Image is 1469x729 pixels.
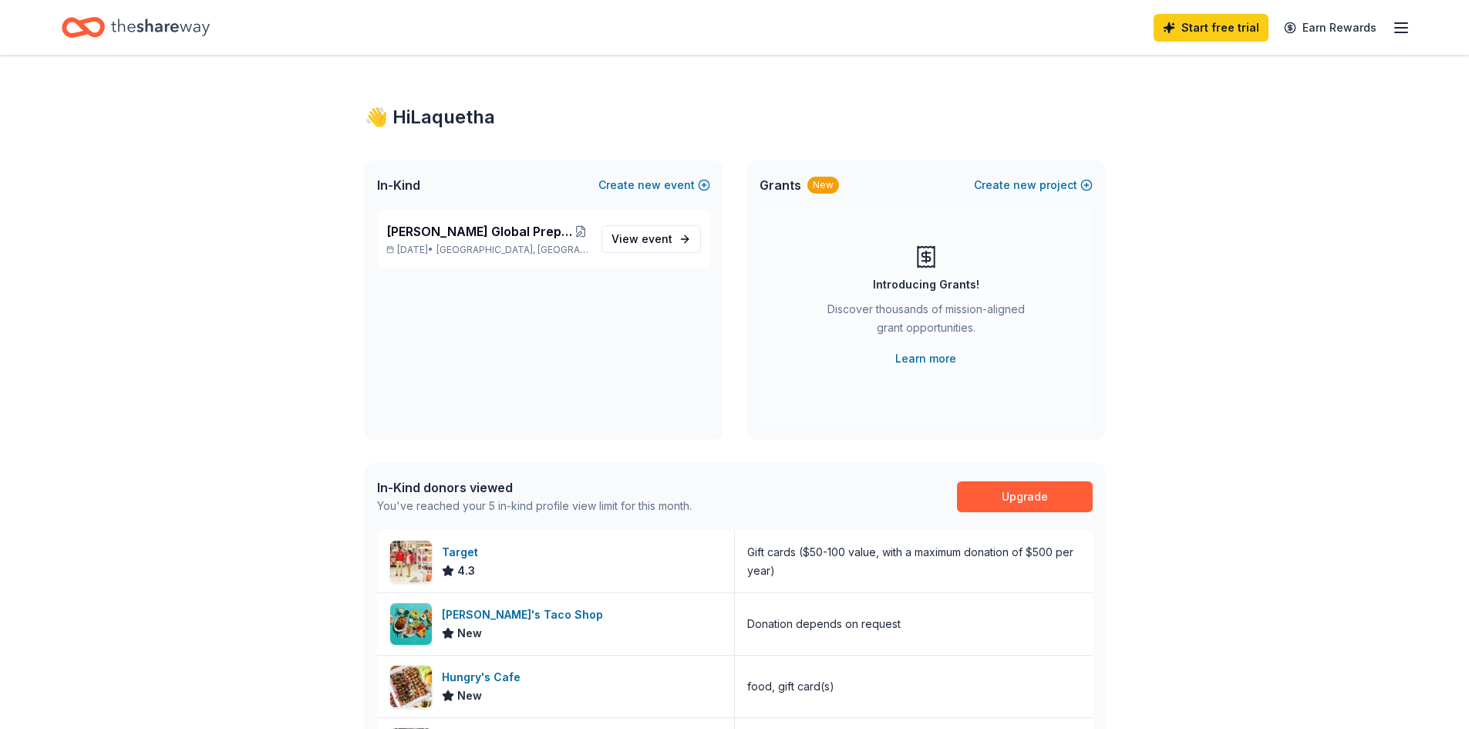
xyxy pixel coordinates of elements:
[760,176,801,194] span: Grants
[638,176,661,194] span: new
[807,177,839,194] div: New
[62,9,210,46] a: Home
[386,222,573,241] span: [PERSON_NAME] Global Prep Academy at [PERSON_NAME]
[601,225,701,253] a: View event
[442,606,609,624] div: [PERSON_NAME]'s Taco Shop
[390,666,432,707] img: Image for Hungry's Cafe
[957,481,1093,512] a: Upgrade
[612,230,672,248] span: View
[377,176,420,194] span: In-Kind
[821,300,1031,343] div: Discover thousands of mission-aligned grant opportunities.
[457,687,482,705] span: New
[747,615,901,633] div: Donation depends on request
[747,543,1080,580] div: Gift cards ($50-100 value, with a maximum donation of $500 per year)
[442,543,484,562] div: Target
[377,478,692,497] div: In-Kind donors viewed
[386,244,589,256] p: [DATE] •
[390,603,432,645] img: Image for Fuzzy's Taco Shop
[873,275,979,294] div: Introducing Grants!
[974,176,1093,194] button: Createnewproject
[1013,176,1036,194] span: new
[457,562,475,580] span: 4.3
[598,176,710,194] button: Createnewevent
[442,668,527,687] div: Hungry's Cafe
[436,244,588,256] span: [GEOGRAPHIC_DATA], [GEOGRAPHIC_DATA]
[377,497,692,515] div: You've reached your 5 in-kind profile view limit for this month.
[365,105,1105,130] div: 👋 Hi Laquetha
[747,677,834,696] div: food, gift card(s)
[642,232,672,245] span: event
[457,624,482,643] span: New
[1275,14,1386,42] a: Earn Rewards
[390,541,432,582] img: Image for Target
[895,349,956,368] a: Learn more
[1154,14,1269,42] a: Start free trial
